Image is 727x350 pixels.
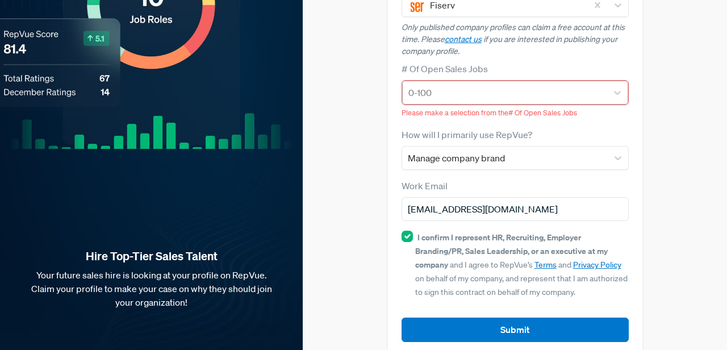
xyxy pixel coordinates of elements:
[402,318,629,342] button: Submit
[534,260,557,270] a: Terms
[402,128,532,141] label: How will I primarily use RepVue?
[402,108,577,118] span: Please make a selection from the # Of Open Sales Jobs
[18,249,285,264] strong: Hire Top-Tier Sales Talent
[402,62,488,76] label: # Of Open Sales Jobs
[402,179,448,193] label: Work Email
[445,34,482,44] a: contact us
[415,232,628,297] span: and I agree to RepVue’s and on behalf of my company, and represent that I am authorized to sign t...
[402,197,629,221] input: Email
[573,260,621,270] a: Privacy Policy
[415,232,608,270] strong: I confirm I represent HR, Recruiting, Employer Branding/PR, Sales Leadership, or an executive at ...
[18,268,285,309] p: Your future sales hire is looking at your profile on RepVue. Claim your profile to make your case...
[402,22,629,57] p: Only published company profiles can claim a free account at this time. Please if you are interest...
